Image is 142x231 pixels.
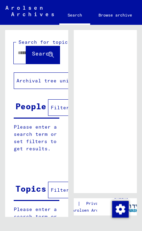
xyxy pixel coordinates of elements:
mat-label: Search for topics or names [19,39,99,45]
div: Change consent [112,201,128,217]
div: People [15,100,46,112]
p: Copyright © Arolsen Archives, 2021 [43,207,128,213]
span: Search [32,50,52,57]
img: Arolsen_neg.svg [5,6,54,16]
div: Topics [15,182,46,195]
span: Filter [51,187,69,193]
div: | [43,200,128,207]
a: Search [59,7,90,25]
a: Browse archive [90,7,140,23]
p: Please enter a search term or set filters to get results. [14,123,59,152]
button: Filter [48,99,72,116]
button: Filter [48,182,72,198]
button: Search [26,42,60,64]
img: Change consent [112,201,129,218]
span: Filter [51,104,69,111]
a: Privacy policy [81,200,128,207]
button: Archival tree units [14,72,80,89]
